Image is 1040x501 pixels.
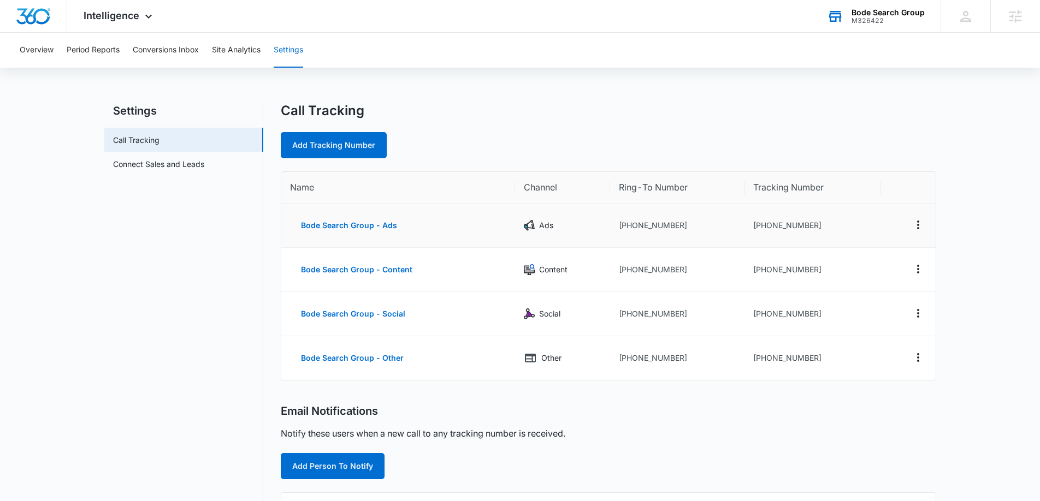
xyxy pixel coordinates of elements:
[281,427,565,440] p: Notify these users when a new call to any tracking number is received.
[909,216,927,234] button: Actions
[909,349,927,366] button: Actions
[20,33,54,68] button: Overview
[539,264,568,276] p: Content
[744,204,881,248] td: [PHONE_NUMBER]
[212,33,261,68] button: Site Analytics
[852,8,925,17] div: account name
[524,220,535,231] img: Ads
[539,308,560,320] p: Social
[610,204,744,248] td: [PHONE_NUMBER]
[744,248,881,292] td: [PHONE_NUMBER]
[539,219,553,231] p: Ads
[852,17,925,25] div: account id
[104,103,263,119] h2: Settings
[515,172,610,204] th: Channel
[84,10,139,21] span: Intelligence
[610,172,744,204] th: Ring-To Number
[541,352,562,364] p: Other
[113,158,204,170] a: Connect Sales and Leads
[610,248,744,292] td: [PHONE_NUMBER]
[524,308,535,319] img: Social
[113,134,159,146] a: Call Tracking
[744,292,881,336] td: [PHONE_NUMBER]
[290,212,408,238] button: Bode Search Group - Ads
[290,345,415,371] button: Bode Search Group - Other
[290,301,416,327] button: Bode Search Group - Social
[909,260,927,278] button: Actions
[744,172,881,204] th: Tracking Number
[133,33,199,68] button: Conversions Inbox
[274,33,303,68] button: Settings
[281,103,364,119] h1: Call Tracking
[281,453,385,479] button: Add Person To Notify
[281,132,387,158] a: Add Tracking Number
[909,305,927,322] button: Actions
[281,172,516,204] th: Name
[281,404,378,418] h2: Email Notifications
[524,264,535,275] img: Content
[290,257,423,283] button: Bode Search Group - Content
[610,336,744,380] td: [PHONE_NUMBER]
[744,336,881,380] td: [PHONE_NUMBER]
[610,292,744,336] td: [PHONE_NUMBER]
[67,33,120,68] button: Period Reports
